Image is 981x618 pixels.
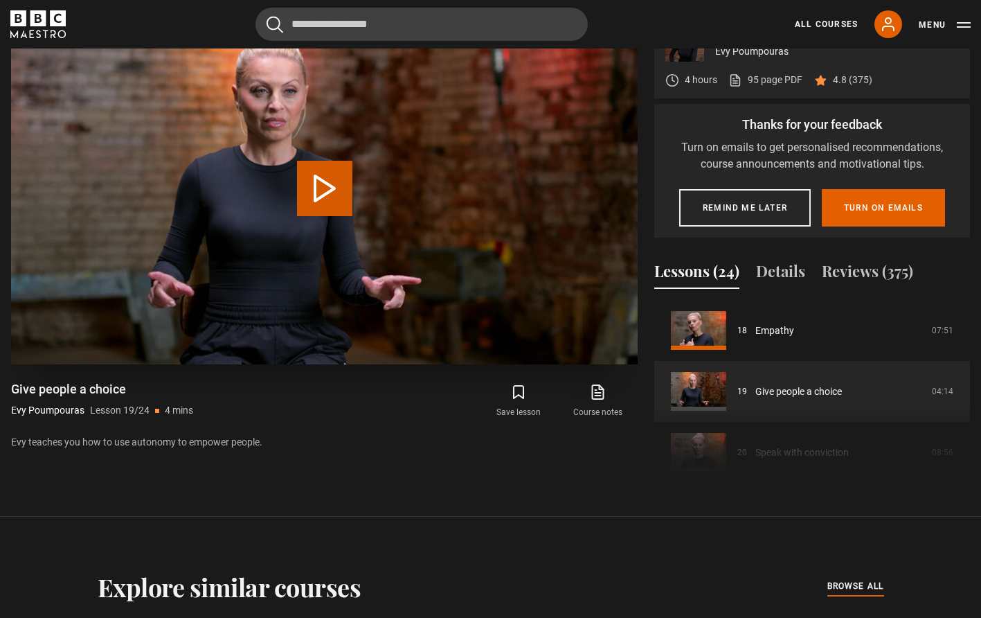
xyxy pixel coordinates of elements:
a: 95 page PDF [728,73,802,87]
a: Give people a choice [755,385,842,399]
a: Course notes [559,381,638,421]
a: browse all [827,579,884,594]
svg: BBC Maestro [10,10,66,38]
button: Save lesson [479,381,558,421]
p: Thanks for your feedback [665,115,959,134]
button: Submit the search query [267,16,283,33]
p: 4.8 (375) [833,73,872,87]
button: Turn on emails [822,189,945,227]
a: All Courses [795,18,858,30]
p: Turn on emails to get personalised recommendations, course announcements and motivational tips. [665,139,959,173]
span: browse all [827,579,884,593]
video-js: Video Player [11,12,638,364]
h1: Give people a choice [11,381,193,398]
p: 4 mins [165,403,193,418]
input: Search [255,8,588,41]
p: Evy Poumpouras [715,44,959,59]
button: Details [756,260,805,289]
p: Lesson 19/24 [90,403,150,418]
button: Reviews (375) [822,260,913,289]
button: Remind me later [679,189,811,227]
a: Empathy [755,324,794,338]
button: Lessons (24) [654,260,739,289]
p: Evy Poumpouras [11,403,84,418]
p: 4 hours [685,73,717,87]
p: Evy teaches you how to use autonomy to empower people. [11,435,638,450]
button: Toggle navigation [919,18,971,32]
h2: Explore similar courses [98,572,361,601]
button: Play Lesson Give people a choice [297,161,352,216]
